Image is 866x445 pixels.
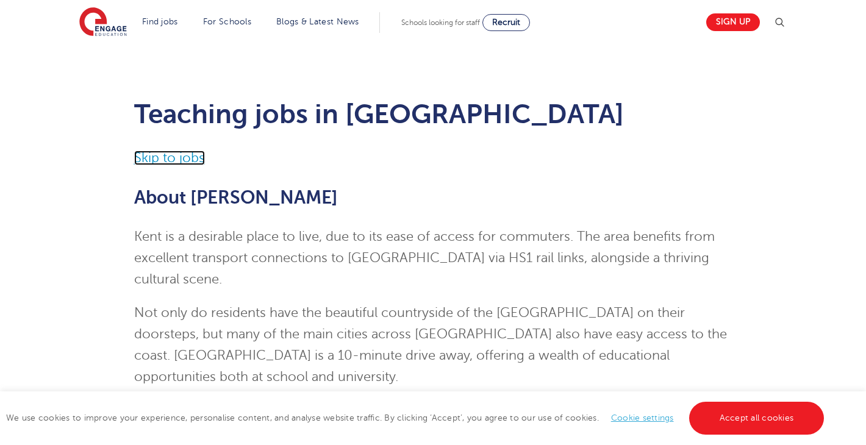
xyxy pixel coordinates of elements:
[482,14,530,31] a: Recruit
[142,17,178,26] a: Find jobs
[134,229,715,287] span: Kent is a desirable place to live, due to its ease of access for commuters. The area benefits fro...
[492,18,520,27] span: Recruit
[134,151,205,165] a: Skip to jobs
[611,413,674,422] a: Cookie settings
[276,17,359,26] a: Blogs & Latest News
[79,7,127,38] img: Engage Education
[134,187,338,208] span: About [PERSON_NAME]
[689,402,825,435] a: Accept all cookies
[134,305,727,384] span: Not only do residents have the beautiful countryside of the [GEOGRAPHIC_DATA] on their doorsteps,...
[706,13,760,31] a: Sign up
[401,18,480,27] span: Schools looking for staff
[203,17,251,26] a: For Schools
[6,413,827,422] span: We use cookies to improve your experience, personalise content, and analyse website traffic. By c...
[134,99,732,129] h1: Teaching jobs in [GEOGRAPHIC_DATA]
